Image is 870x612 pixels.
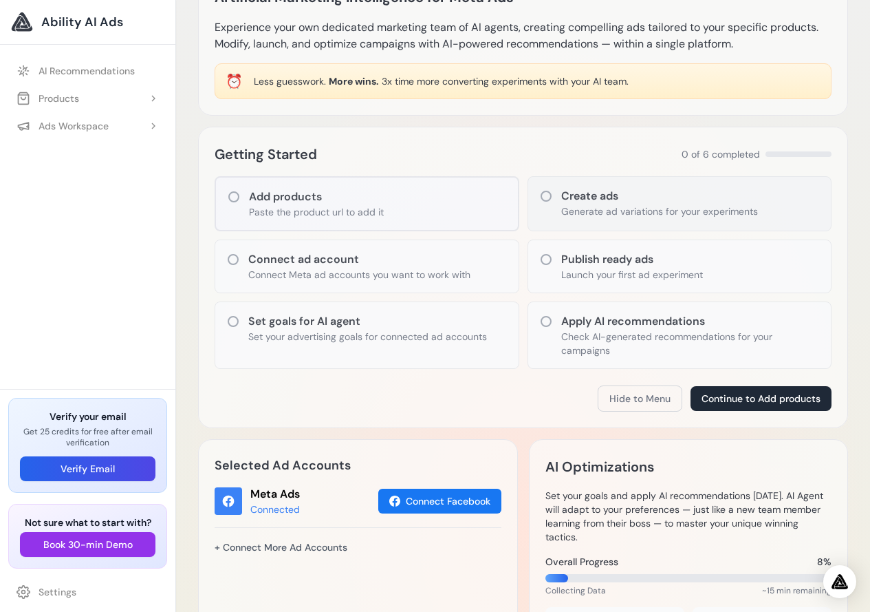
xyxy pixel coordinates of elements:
[248,313,487,330] h3: Set goals for AI agent
[20,456,155,481] button: Verify Email
[248,330,487,344] p: Set your advertising goals for connected ad accounts
[8,114,167,138] button: Ads Workspace
[8,59,167,83] a: AI Recommendations
[20,426,155,448] p: Get 25 credits for free after email verification
[545,456,654,478] h2: AI Optimizations
[561,313,820,330] h3: Apply AI recommendations
[249,205,384,219] p: Paste the product url to add it
[215,19,831,52] p: Experience your own dedicated marketing team of AI agents, creating compelling ads tailored to yo...
[561,251,703,268] h3: Publish ready ads
[41,12,123,32] span: Ability AI Ads
[215,143,317,165] h2: Getting Started
[20,532,155,557] button: Book 30-min Demo
[17,92,79,105] div: Products
[215,536,347,559] a: + Connect More Ad Accounts
[250,486,300,503] div: Meta Ads
[378,489,501,514] button: Connect Facebook
[11,11,164,33] a: Ability AI Ads
[8,86,167,111] button: Products
[817,555,831,569] span: 8%
[248,268,470,282] p: Connect Meta ad accounts you want to work with
[8,580,167,604] a: Settings
[545,489,832,544] p: Set your goals and apply AI recommendations [DATE]. AI Agent will adapt to your preferences — jus...
[598,386,682,412] button: Hide to Menu
[690,386,831,411] button: Continue to Add products
[382,75,629,87] span: 3x time more converting experiments with your AI team.
[249,189,384,205] h3: Add products
[682,147,760,161] span: 0 of 6 completed
[561,330,820,357] p: Check AI-generated recommendations for your campaigns
[329,75,379,87] span: More wins.
[545,555,618,569] span: Overall Progress
[762,585,831,596] span: ~15 min remaining
[254,75,326,87] span: Less guesswork.
[226,72,243,91] div: ⏰
[823,565,856,598] div: Open Intercom Messenger
[215,456,501,475] h2: Selected Ad Accounts
[250,503,300,516] div: Connected
[561,268,703,282] p: Launch your first ad experiment
[561,204,758,218] p: Generate ad variations for your experiments
[248,251,470,268] h3: Connect ad account
[545,585,606,596] span: Collecting Data
[20,410,155,423] h3: Verify your email
[20,516,155,529] h3: Not sure what to start with?
[561,188,758,204] h3: Create ads
[17,119,109,133] div: Ads Workspace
